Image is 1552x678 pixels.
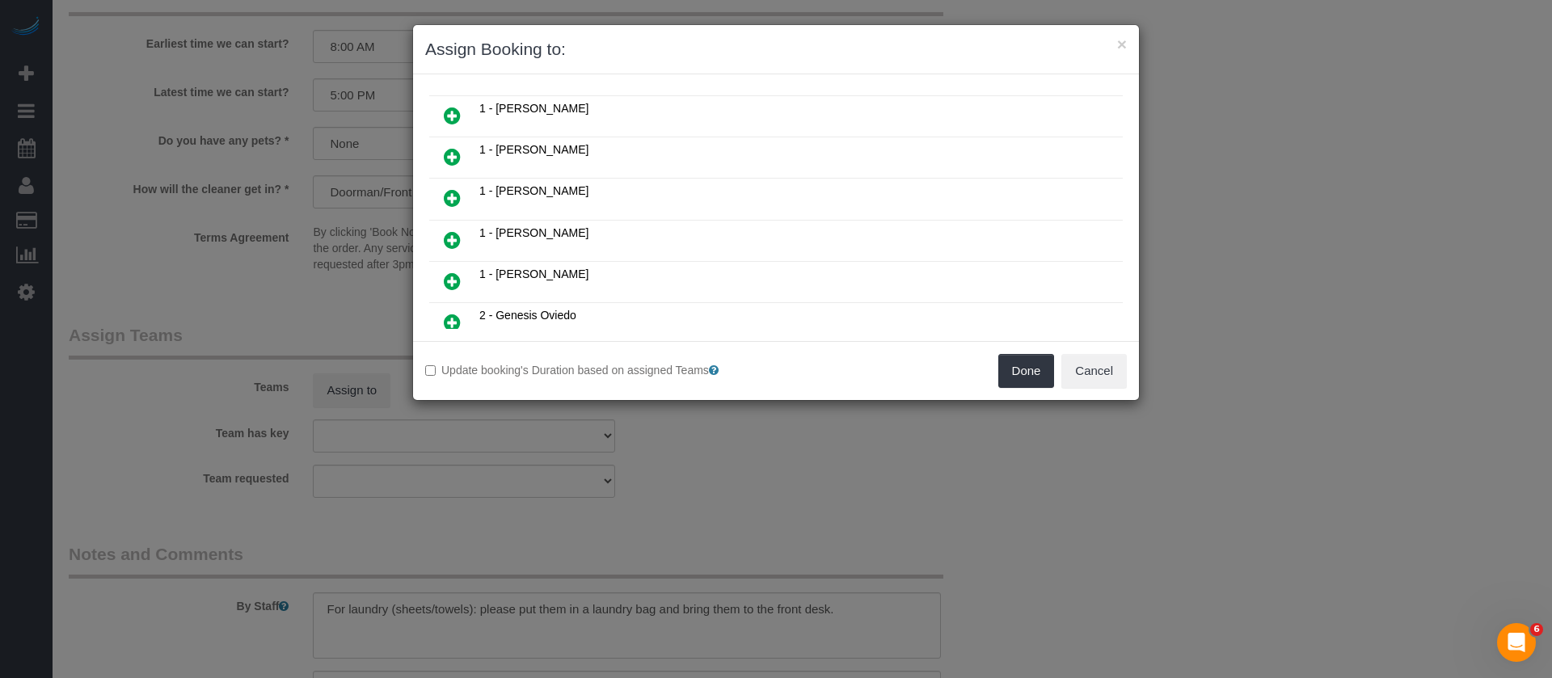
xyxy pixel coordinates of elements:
[479,226,588,239] span: 1 - [PERSON_NAME]
[1530,623,1543,636] span: 6
[1061,354,1127,388] button: Cancel
[479,309,576,322] span: 2 - Genesis Oviedo
[479,184,588,197] span: 1 - [PERSON_NAME]
[479,267,588,280] span: 1 - [PERSON_NAME]
[425,37,1127,61] h3: Assign Booking to:
[1497,623,1536,662] iframe: Intercom live chat
[998,354,1055,388] button: Done
[425,365,436,376] input: Update booking's Duration based on assigned Teams
[425,362,764,378] label: Update booking's Duration based on assigned Teams
[479,143,588,156] span: 1 - [PERSON_NAME]
[479,102,588,115] span: 1 - [PERSON_NAME]
[1117,36,1127,53] button: ×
